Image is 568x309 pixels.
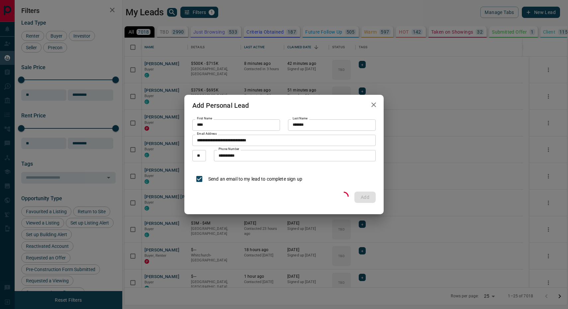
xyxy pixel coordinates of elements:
label: Last Name [293,116,308,121]
h2: Add Personal Lead [184,95,257,116]
label: Phone Number [219,147,239,151]
div: Loading [337,190,350,204]
label: First Name [197,116,212,121]
label: Email Address [197,132,217,136]
p: Send an email to my lead to complete sign up [208,176,302,183]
